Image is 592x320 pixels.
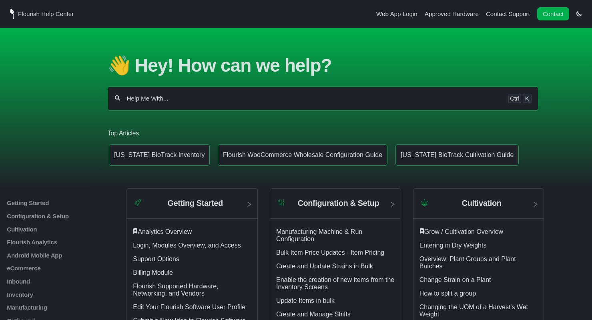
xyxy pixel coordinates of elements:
a: Enable the creation of new items from the Inventory Screens article [276,276,394,290]
h2: Cultivation [462,199,502,208]
h1: 👋 Hey! How can we help? [108,54,538,76]
h2: Configuration & Setup [297,199,379,208]
kbd: Ctrl [508,94,521,103]
a: Manufacturing Machine & Run Configuration article [276,228,362,242]
a: Inbound [6,278,100,285]
div: ​ [133,228,251,235]
p: [US_STATE] BioTrack Cultivation Guide [401,151,514,159]
svg: Featured [133,228,138,234]
a: Billing Module article [133,269,173,276]
input: Help Me With... [126,95,502,103]
a: Overview: Plant Groups and Plant Batches article [419,256,516,270]
img: Flourish Help Center Logo [10,8,14,19]
a: Contact [537,7,569,20]
a: Article: Connecticut BioTrack Cultivation Guide [395,144,519,166]
a: How to split a group article [419,290,476,297]
p: Flourish WooCommerce Wholesale Configuration Guide [223,151,382,159]
a: Category icon Cultivation [413,195,544,219]
h2: Top Articles [108,129,538,138]
a: Configuration & Setup [6,213,100,219]
img: Category icon [276,197,286,207]
kbd: K [523,94,532,103]
li: Contact desktop [535,8,571,20]
a: Support Options article [133,256,179,262]
a: Login, Modules Overview, and Access article [133,242,241,249]
a: Change Strain on a Plant article [419,276,491,283]
a: Create and Update Strains in Bulk article [276,263,373,270]
a: Article: Flourish WooCommerce Wholesale Configuration Guide [218,144,387,166]
a: Cultivation [6,225,100,232]
a: eCommerce [6,265,100,272]
img: Category icon [133,197,143,207]
a: Flourish Help Center [10,8,74,19]
section: Top Articles [108,117,538,172]
a: Article: Connecticut BioTrack Inventory [109,144,210,166]
a: Contact Support navigation item [486,10,530,17]
a: Android Mobile App [6,252,100,259]
img: Category icon [419,197,429,207]
a: Edit Your Flourish Software User Profile article [133,304,245,310]
a: Approved Hardware navigation item [425,10,479,17]
div: Keyboard shortcut for search [508,94,532,103]
a: Category icon Getting Started [127,195,257,219]
a: Switch dark mode setting [576,10,582,17]
h2: Getting Started [167,199,223,208]
a: Grow / Cultivation Overview article [424,228,503,235]
a: Category icon Configuration & Setup [270,195,401,219]
a: Flourish Supported Hardware, Networking, and Vendors article [133,283,218,297]
a: Flourish Analytics [6,239,100,246]
a: Getting Started [6,199,100,206]
div: ​ [419,228,538,235]
p: [US_STATE] BioTrack Inventory [114,151,205,159]
a: Inventory [6,291,100,298]
a: Analytics Overview article [138,228,192,235]
a: Manufacturing [6,304,100,311]
a: Create and Manage Shifts article [276,311,351,318]
span: Flourish Help Center [18,10,74,17]
a: Bulk Item Price Updates - Item Pricing article [276,249,384,256]
a: Entering in Dry Weights article [419,242,487,249]
a: Changing the UOM of a Harvest's Wet Weight article [419,304,528,318]
svg: Featured [419,228,424,234]
a: Update Items in bulk article [276,297,335,304]
a: Web App Login navigation item [376,10,417,17]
